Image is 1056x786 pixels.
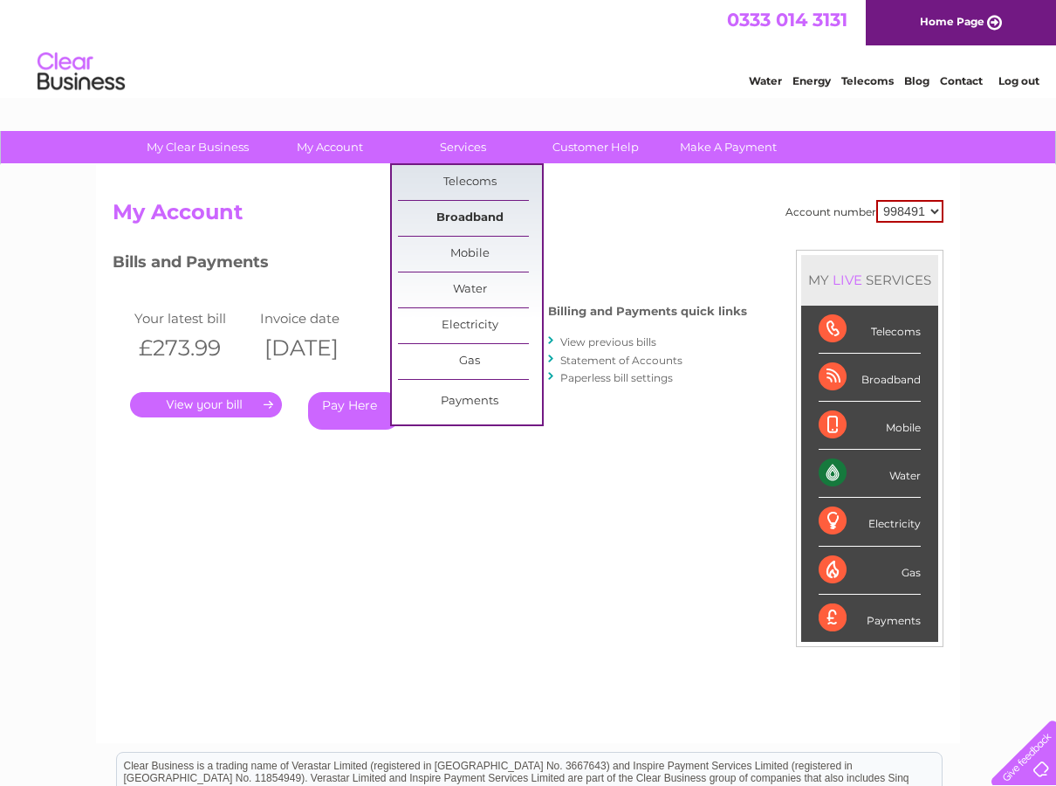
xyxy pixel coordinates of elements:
div: Gas [819,547,921,595]
a: Water [398,272,542,307]
a: Payments [398,384,542,419]
td: Invoice date [256,307,381,330]
h4: Billing and Payments quick links [548,305,747,318]
div: Electricity [819,498,921,546]
a: Services [391,131,535,163]
a: Broadband [398,201,542,236]
a: Contact [940,74,983,87]
div: MY SERVICES [801,255,938,305]
a: 0333 014 3131 [727,9,847,31]
a: My Account [258,131,402,163]
a: . [130,392,282,417]
div: Payments [819,595,921,642]
div: Broadband [819,354,921,402]
a: Log out [998,74,1039,87]
div: Clear Business is a trading name of Verastar Limited (registered in [GEOGRAPHIC_DATA] No. 3667643... [117,10,942,85]
div: Account number [785,200,943,223]
div: Telecoms [819,306,921,354]
a: View previous bills [560,335,656,348]
a: My Clear Business [126,131,270,163]
a: Make A Payment [656,131,800,163]
a: Blog [904,74,929,87]
a: Statement of Accounts [560,354,682,367]
div: Mobile [819,402,921,450]
a: Pay Here [308,392,400,430]
th: [DATE] [256,330,381,366]
a: Gas [398,344,542,379]
td: Your latest bill [130,307,256,330]
a: Energy [792,74,831,87]
a: Mobile [398,237,542,272]
h3: Bills and Payments [113,250,747,280]
h2: My Account [113,200,943,233]
a: Water [749,74,782,87]
a: Telecoms [841,74,894,87]
a: Paperless bill settings [560,371,673,384]
div: LIVE [829,272,866,288]
th: £273.99 [130,330,256,366]
a: Customer Help [524,131,668,163]
a: Telecoms [398,165,542,200]
a: Electricity [398,308,542,343]
img: logo.png [37,45,126,99]
div: Water [819,450,921,498]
